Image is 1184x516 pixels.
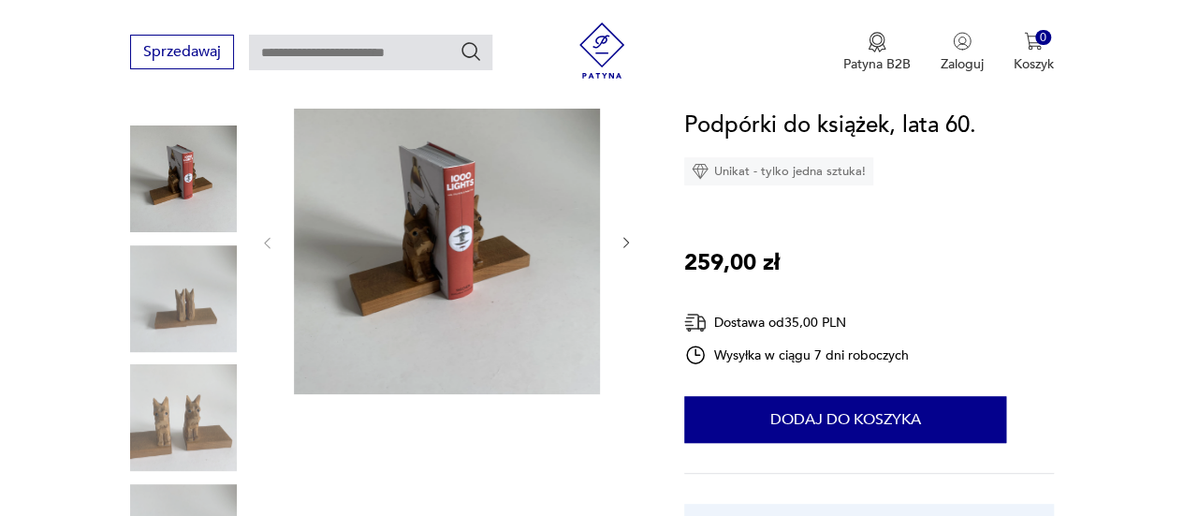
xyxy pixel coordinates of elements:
[684,311,707,334] img: Ikona dostawy
[130,35,234,69] button: Sprzedawaj
[692,163,709,180] img: Ikona diamentu
[953,32,972,51] img: Ikonka użytkownika
[843,32,911,73] button: Patyna B2B
[130,245,237,352] img: Zdjęcie produktu Podpórki do książek, lata 60.
[294,88,600,394] img: Zdjęcie produktu Podpórki do książek, lata 60.
[1035,30,1051,46] div: 0
[1024,32,1043,51] img: Ikona koszyka
[130,125,237,232] img: Zdjęcie produktu Podpórki do książek, lata 60.
[843,55,911,73] p: Patyna B2B
[460,40,482,63] button: Szukaj
[684,108,976,143] h1: Podpórki do książek, lata 60.
[130,364,237,471] img: Zdjęcie produktu Podpórki do książek, lata 60.
[868,32,886,52] img: Ikona medalu
[941,32,984,73] button: Zaloguj
[684,396,1006,443] button: Dodaj do koszyka
[843,32,911,73] a: Ikona medaluPatyna B2B
[1014,55,1054,73] p: Koszyk
[684,344,909,366] div: Wysyłka w ciągu 7 dni roboczych
[1014,32,1054,73] button: 0Koszyk
[130,47,234,60] a: Sprzedawaj
[684,245,780,281] p: 259,00 zł
[574,22,630,79] img: Patyna - sklep z meblami i dekoracjami vintage
[684,157,873,185] div: Unikat - tylko jedna sztuka!
[684,311,909,334] div: Dostawa od 35,00 PLN
[941,55,984,73] p: Zaloguj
